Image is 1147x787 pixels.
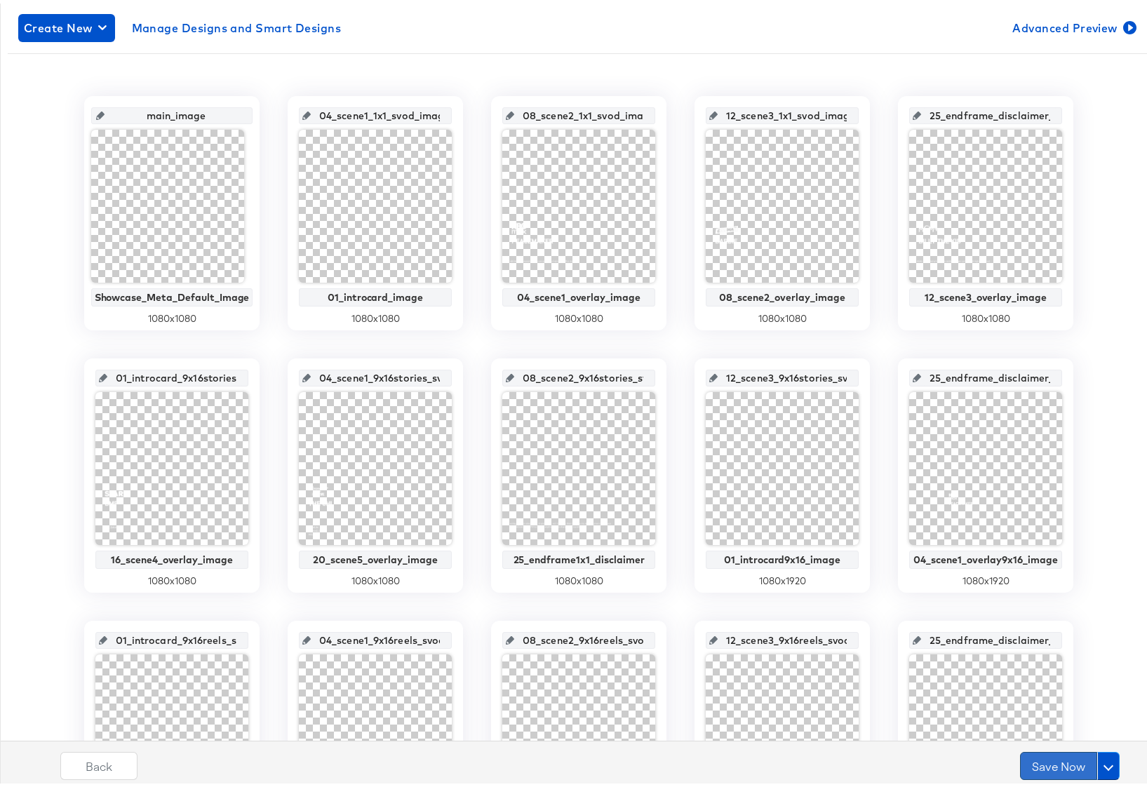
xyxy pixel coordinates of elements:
div: 04_scene1_overlay9x16_image [913,551,1059,562]
div: 12_scene3_overlay_image [913,288,1059,300]
div: 08_scene2_overlay_image [709,288,855,300]
div: 1080 x 1080 [706,309,859,322]
button: Save Now [1020,748,1097,776]
span: Create New [24,15,109,34]
div: 16_scene4_overlay_image [99,551,245,562]
div: 1080 x 1080 [299,571,452,584]
div: 1080 x 1920 [909,571,1062,584]
button: Advanced Preview [1007,11,1139,39]
div: 1080 x 1080 [299,309,452,322]
div: 1080 x 1080 [95,571,248,584]
div: 25_endframe1x1_disclaimer [506,551,652,562]
button: Create New [18,11,115,39]
button: Back [60,748,137,776]
div: 1080 x 1080 [502,309,655,322]
span: Advanced Preview [1012,15,1134,34]
div: 04_scene1_overlay_image [506,288,652,300]
div: 1080 x 1080 [502,571,655,584]
div: 1080 x 1920 [706,571,859,584]
div: 01_introcard_image [302,288,448,300]
span: Manage Designs and Smart Designs [132,15,342,34]
div: 1080 x 1080 [91,309,253,322]
div: 20_scene5_overlay_image [302,551,448,562]
div: 1080 x 1080 [909,309,1062,322]
div: 01_introcard9x16_image [709,551,855,562]
button: Manage Designs and Smart Designs [126,11,347,39]
div: Showcase_Meta_Default_Image [95,288,250,300]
